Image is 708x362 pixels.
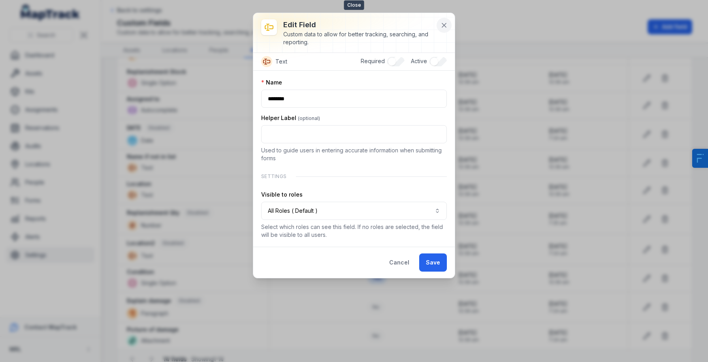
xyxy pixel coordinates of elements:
[261,223,447,239] p: Select which roles can see this field. If no roles are selected, the field will be visible to all...
[344,0,364,10] span: Close
[261,79,282,86] label: Name
[261,169,447,184] div: Settings
[261,90,447,108] input: :ri:-form-item-label
[283,30,434,46] div: Custom data to allow for better tracking, searching, and reporting.
[361,58,385,64] span: Required
[261,114,320,122] label: Helper Label
[275,58,287,66] span: Text
[261,146,447,162] p: Used to guide users in entering accurate information when submitting forms
[261,125,447,143] input: :rj:-form-item-label
[411,58,427,64] span: Active
[419,253,447,272] button: Save
[382,253,416,272] button: Cancel
[283,19,434,30] h3: Edit field
[261,202,447,220] button: All Roles ( Default )
[261,191,303,199] label: Visible to roles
